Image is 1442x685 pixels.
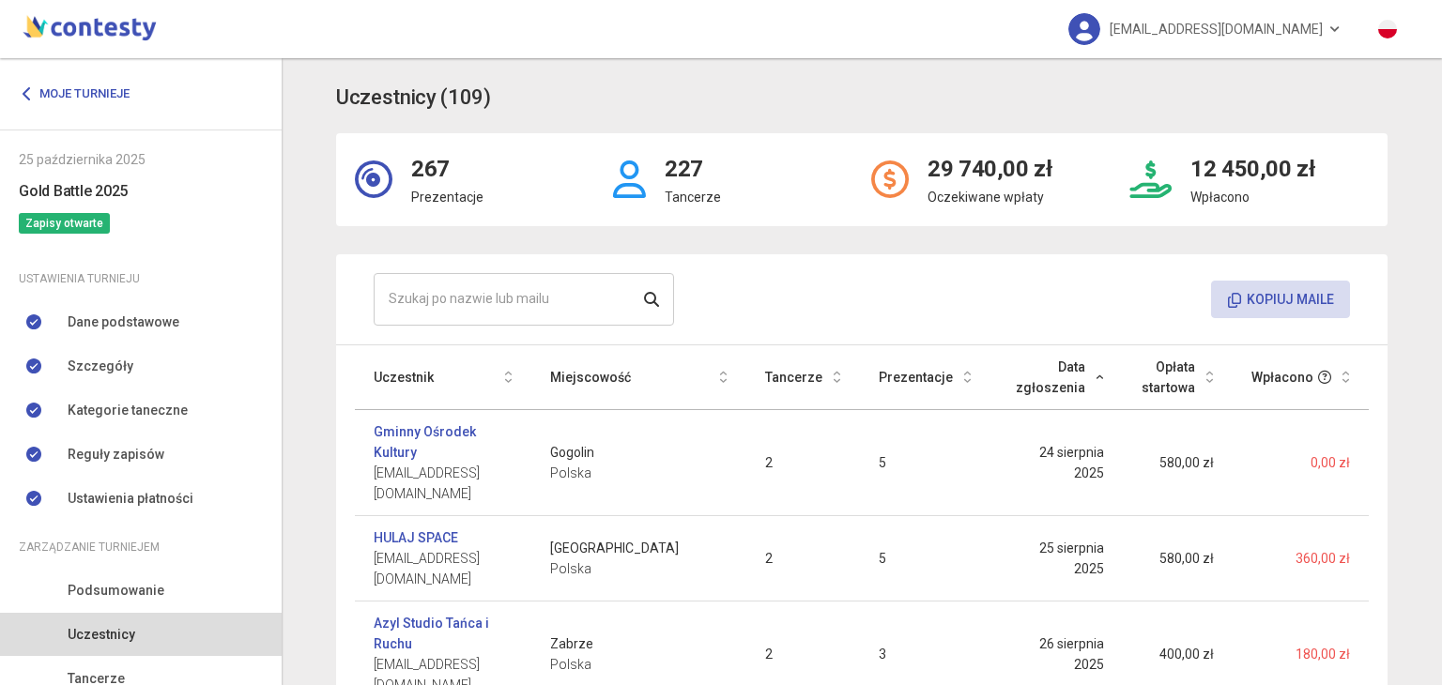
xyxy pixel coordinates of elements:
[531,345,746,410] th: Miejscowość
[336,82,491,114] h3: Uczestnicy (109)
[355,345,531,410] th: Uczestnik
[1123,516,1233,601] td: 580,00 zł
[990,345,1123,410] th: Data zgłoszenia
[1190,187,1315,207] p: Wpłacono
[19,179,263,203] h6: Gold Battle 2025
[68,444,164,464] span: Reguły zapisów
[1190,152,1315,188] h2: 12 450,00 zł
[411,187,483,207] p: Prezentacje
[1251,367,1313,388] span: Wpłacono
[1123,345,1233,410] th: Opłata startowa
[19,268,263,289] div: Ustawienia turnieju
[860,516,990,601] td: 5
[550,558,728,579] span: Polska
[550,463,728,483] span: Polska
[374,548,513,589] span: [EMAIL_ADDRESS][DOMAIN_NAME]
[860,410,990,516] td: 5
[374,421,513,463] a: Gminny Ośrodek Kultury
[990,516,1123,601] td: 25 sierpnia 2025
[746,345,860,410] th: Tancerze
[68,356,133,376] span: Szczegóły
[746,516,860,601] td: 2
[550,654,728,675] span: Polska
[374,463,513,504] span: [EMAIL_ADDRESS][DOMAIN_NAME]
[374,527,458,548] a: HULAJ SPACE
[19,149,263,170] div: 25 października 2025
[411,152,483,188] h2: 267
[374,613,513,654] a: Azyl Studio Tańca i Ruchu
[928,187,1052,207] p: Oczekiwane wpłaty
[550,538,728,558] span: [GEOGRAPHIC_DATA]
[860,345,990,410] th: Prezentacje
[68,624,135,645] span: Uczestnicy
[665,187,721,207] p: Tancerze
[19,213,110,234] span: Zapisy otwarte
[68,312,179,332] span: Dane podstawowe
[19,77,144,111] a: Moje turnieje
[68,488,193,509] span: Ustawienia płatności
[1123,410,1233,516] td: 580,00 zł
[1211,281,1350,318] button: Kopiuj maile
[746,410,860,516] td: 2
[550,442,728,463] span: Gogolin
[68,580,164,601] span: Podsumowanie
[19,537,160,557] span: Zarządzanie turniejem
[665,152,721,188] h2: 227
[928,152,1052,188] h2: 29 740,00 zł
[1233,516,1369,601] td: 360,00 zł
[1233,410,1369,516] td: 0,00 zł
[1110,9,1323,49] span: [EMAIL_ADDRESS][DOMAIN_NAME]
[550,633,728,654] span: Zabrze
[990,410,1123,516] td: 24 sierpnia 2025
[68,400,188,420] span: Kategorie taneczne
